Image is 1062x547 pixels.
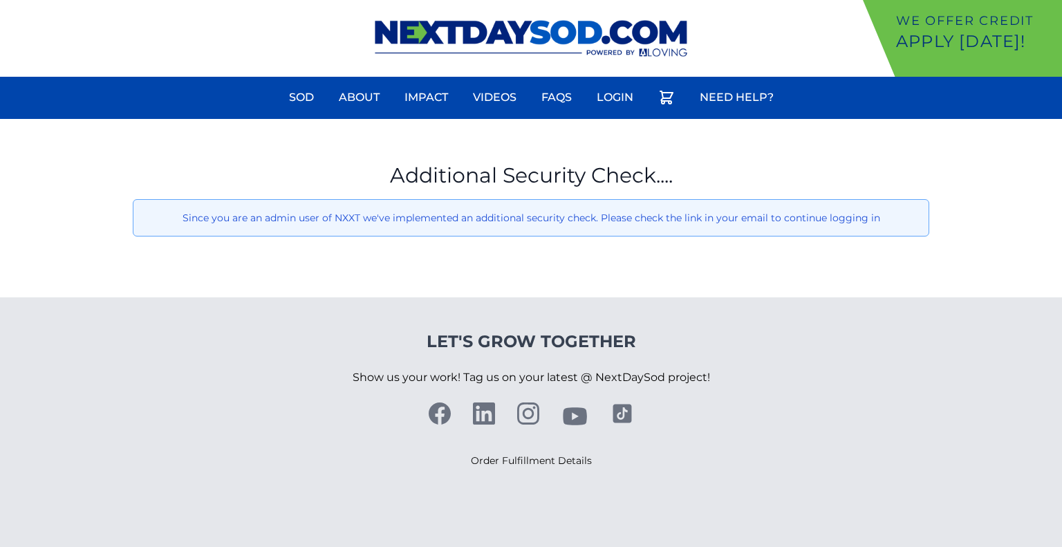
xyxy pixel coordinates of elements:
h4: Let's Grow Together [353,331,710,353]
h1: Additional Security Check.... [133,163,929,188]
a: FAQs [533,81,580,114]
p: Since you are an admin user of NXXT we've implemented an additional security check. Please check ... [145,211,917,225]
a: About [330,81,388,114]
a: Login [588,81,642,114]
a: Sod [281,81,322,114]
a: Order Fulfillment Details [471,454,592,467]
a: Videos [465,81,525,114]
a: Need Help? [691,81,782,114]
p: Show us your work! Tag us on your latest @ NextDaySod project! [353,353,710,402]
a: Impact [396,81,456,114]
p: We offer Credit [896,11,1056,30]
p: Apply [DATE]! [896,30,1056,53]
